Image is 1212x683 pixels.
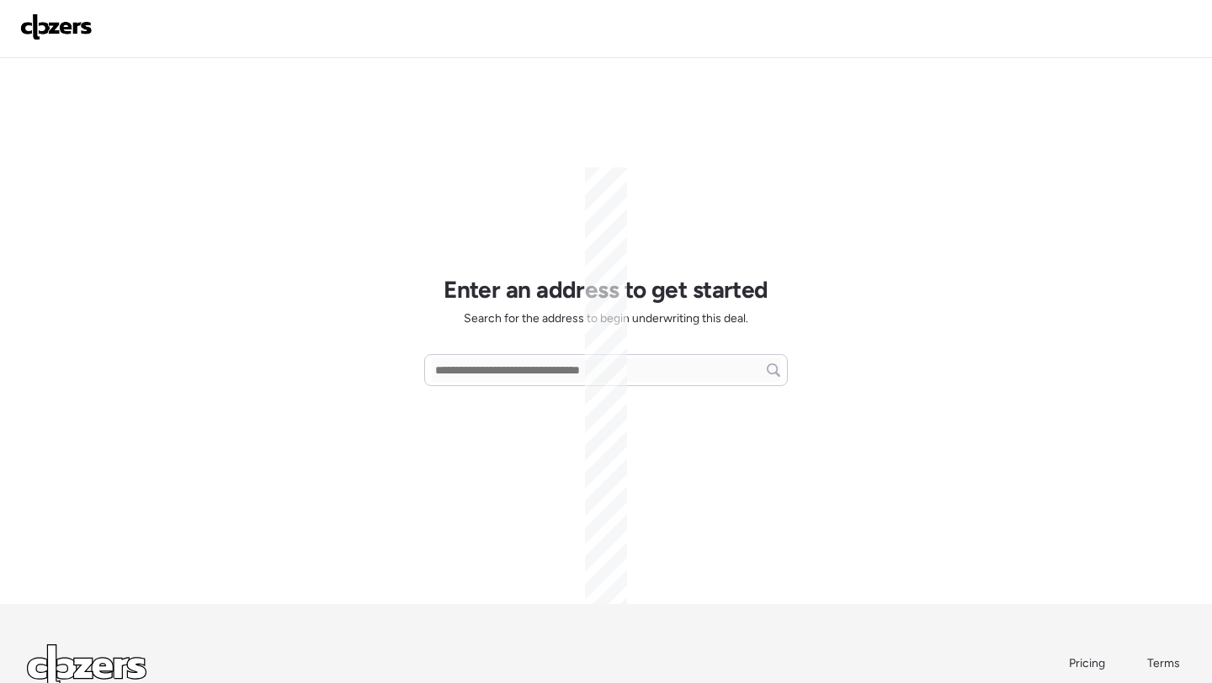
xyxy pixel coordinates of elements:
span: Search for the address to begin underwriting this deal. [464,310,748,327]
h1: Enter an address to get started [444,275,768,304]
a: Pricing [1069,655,1107,672]
a: Terms [1147,655,1185,672]
span: Terms [1147,656,1180,670]
span: Pricing [1069,656,1105,670]
img: Logo [20,13,93,40]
